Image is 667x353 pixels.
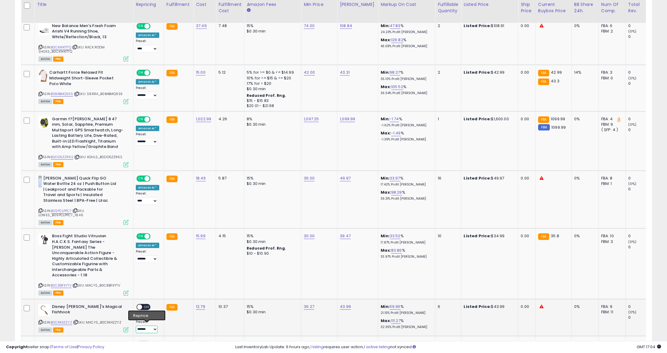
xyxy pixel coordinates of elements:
[601,239,621,244] div: FBM: 3
[628,81,653,86] div: 0
[136,243,159,248] div: Amazon AI *
[247,181,297,186] div: $0.30 min
[381,311,431,315] p: 21.15% Profit [PERSON_NAME]
[628,34,653,39] div: 0
[52,116,125,151] b: Garmin f?[PERSON_NAME] 8 47 mm, Solar, Sapphire, Premium Multisport GPS Smartwatch, Long-Lasting ...
[574,23,594,29] div: 0%
[628,23,653,29] div: 0
[38,116,129,167] div: ASIN:
[247,176,297,181] div: 15%
[521,2,533,14] div: Ship Price
[521,233,531,239] div: 0.00
[247,309,297,315] div: $0.30 min
[464,116,513,122] div: $1,600.00
[381,23,390,29] b: Min:
[304,23,315,29] a: 74.00
[136,132,159,146] div: Preset:
[381,183,431,187] p: 17.42% Profit [PERSON_NAME]
[38,327,52,333] span: All listings currently available for purchase on Amazon
[628,310,637,315] small: (0%)
[381,241,431,245] p: 17.87% Profit [PERSON_NAME]
[628,29,637,34] small: (0%)
[247,8,250,13] small: Amazon Fees.
[51,45,71,50] a: B0CKWK1TTQ
[49,70,122,88] b: Carhartt Force Relaxed Fit Midweight Short-Sleeve Pocket Polo White
[38,99,52,104] span: All listings currently available for purchase on Amazon
[72,283,120,288] span: | SKU: MACYS_B0C8BFXYTV
[136,320,159,333] div: Preset:
[38,208,84,217] span: | SKU: LOWES_B09PCLPPC7_18.46
[6,344,104,350] div: seller snap | |
[464,70,513,75] div: $42.99
[628,304,653,309] div: 0
[137,117,145,122] span: ON
[247,116,297,122] div: 8%
[628,127,653,133] div: 0
[247,81,297,86] div: 17% for > $20
[78,344,104,350] a: Privacy Policy
[137,234,145,239] span: ON
[538,2,569,14] div: Current Buybox Price
[38,176,129,225] div: ASIN:
[538,70,549,76] small: FBA
[464,233,513,239] div: $34.99
[136,79,159,84] div: Amazon AI *
[37,2,131,8] div: Title
[601,309,621,315] div: FBM: 11
[464,233,491,239] b: Listed Price:
[136,32,159,38] div: Amazon AI *
[381,197,431,201] p: 36.31% Profit [PERSON_NAME]
[538,233,549,240] small: FBA
[628,244,653,250] div: 0
[51,320,72,325] a: B0CRK4ZZYZ
[628,176,653,181] div: 0
[340,2,376,8] div: [PERSON_NAME]
[137,70,145,75] span: ON
[438,116,456,122] div: 1
[74,155,122,159] span: | SKU: KOHLS_B0DD5ZZR6S
[381,130,391,136] b: Max:
[38,233,129,295] div: ASIN:
[628,186,653,192] div: 0
[464,116,491,122] b: Listed Price:
[166,70,178,76] small: FBA
[390,175,400,181] a: 33.97
[438,304,456,309] div: 6
[196,2,213,8] div: Cost
[538,78,549,85] small: FBA
[136,192,159,205] div: Preset:
[247,239,297,244] div: $0.30 min
[53,99,63,104] span: FBA
[381,91,431,95] p: 36.54% Profit [PERSON_NAME]
[166,304,178,311] small: FBA
[340,175,351,181] a: 49.97
[150,23,159,29] span: OFF
[52,304,125,317] b: Disney [PERSON_NAME]'s Magical Fishhook
[391,130,401,136] a: -1.49
[247,233,297,239] div: 15%
[628,315,653,320] div: 0
[364,344,390,350] a: 1 active listing
[247,103,297,109] div: $20.01 - $21.68
[52,23,125,41] b: New Balance Men's Fresh Foam Arishi V4 Running Shoe, White/Reflection/Black, 13
[247,246,286,251] b: Reduced Prof. Rng.
[381,70,431,81] div: %
[340,69,350,75] a: 43.31
[166,176,178,182] small: FBA
[538,124,550,130] small: FBM
[38,116,50,128] img: 41EBNb8ukzL._SL40_.jpg
[574,233,594,239] div: 0%
[166,23,178,30] small: FBA
[304,116,319,122] a: 1,097.25
[166,116,178,123] small: FBA
[247,2,299,8] div: Amazon Fees
[601,70,621,75] div: FBA: 3
[38,176,42,188] img: 21N4K2jyN6L._SL40_.jpg
[551,233,559,239] span: 35.8
[601,176,621,181] div: FBA: 8
[628,181,637,186] small: (0%)
[166,2,191,8] div: Fulfillment
[438,233,456,239] div: 10
[628,239,637,244] small: (0%)
[136,126,159,131] div: Amazon AI *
